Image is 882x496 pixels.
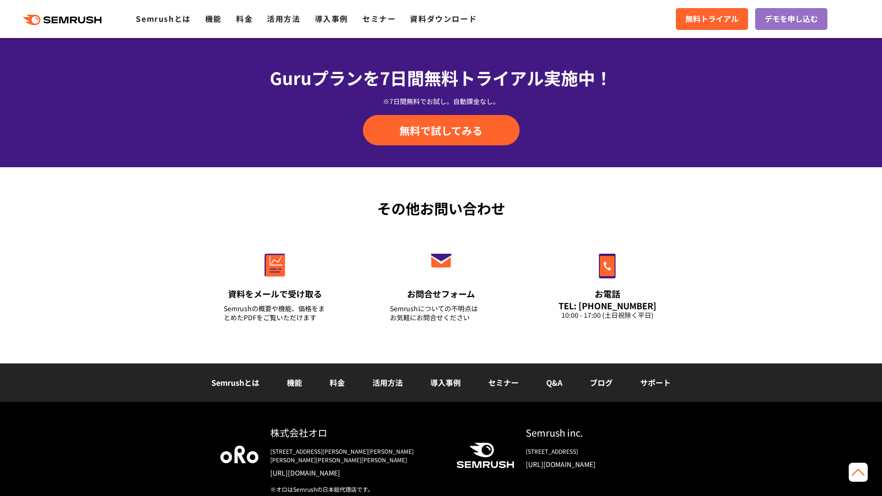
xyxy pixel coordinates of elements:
[287,377,302,388] a: 機能
[136,13,190,24] a: Semrushとは
[676,8,748,30] a: 無料トライアル
[224,288,326,300] div: 資料をメールで受け取る
[236,13,253,24] a: 料金
[362,13,396,24] a: セミナー
[546,377,562,388] a: Q&A
[270,426,441,439] div: 株式会社オロ
[390,288,493,300] div: お問合せフォーム
[270,485,441,494] div: ※オロはSemrushの日本総代理店です。
[556,300,659,311] div: TEL: [PHONE_NUMBER]
[315,13,348,24] a: 導入事例
[556,288,659,300] div: お電話
[424,65,612,90] span: 無料トライアル実施中！
[224,304,326,322] div: Semrushの概要や機能、価格をまとめたPDFをご覧いただけます
[526,459,662,469] a: [URL][DOMAIN_NAME]
[590,377,613,388] a: ブログ
[270,447,441,464] div: [STREET_ADDRESS][PERSON_NAME][PERSON_NAME][PERSON_NAME][PERSON_NAME][PERSON_NAME]
[399,123,483,137] span: 無料で試してみる
[488,377,519,388] a: セミナー
[370,233,512,334] a: お問合せフォーム Semrushについての不明点はお気軽にお問合せください
[330,377,345,388] a: 料金
[192,96,691,106] div: ※7日間無料でお試し。自動課金なし。
[390,304,493,322] div: Semrushについての不明点は お気軽にお問合せください
[372,377,403,388] a: 活用方法
[211,377,259,388] a: Semrushとは
[755,8,827,30] a: デモを申し込む
[765,13,818,25] span: デモを申し込む
[192,65,691,90] div: Guruプランを7日間
[640,377,671,388] a: サポート
[267,13,300,24] a: 活用方法
[192,198,691,219] div: その他お問い合わせ
[526,447,662,456] div: [STREET_ADDRESS]
[556,311,659,320] div: 10:00 - 17:00 (土日祝除く平日)
[526,426,662,439] div: Semrush inc.
[363,115,520,145] a: 無料で試してみる
[270,468,441,477] a: [URL][DOMAIN_NAME]
[205,13,222,24] a: 機能
[685,13,739,25] span: 無料トライアル
[204,233,346,334] a: 資料をメールで受け取る Semrushの概要や機能、価格をまとめたPDFをご覧いただけます
[410,13,477,24] a: 資料ダウンロード
[220,446,258,463] img: oro company
[430,377,461,388] a: 導入事例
